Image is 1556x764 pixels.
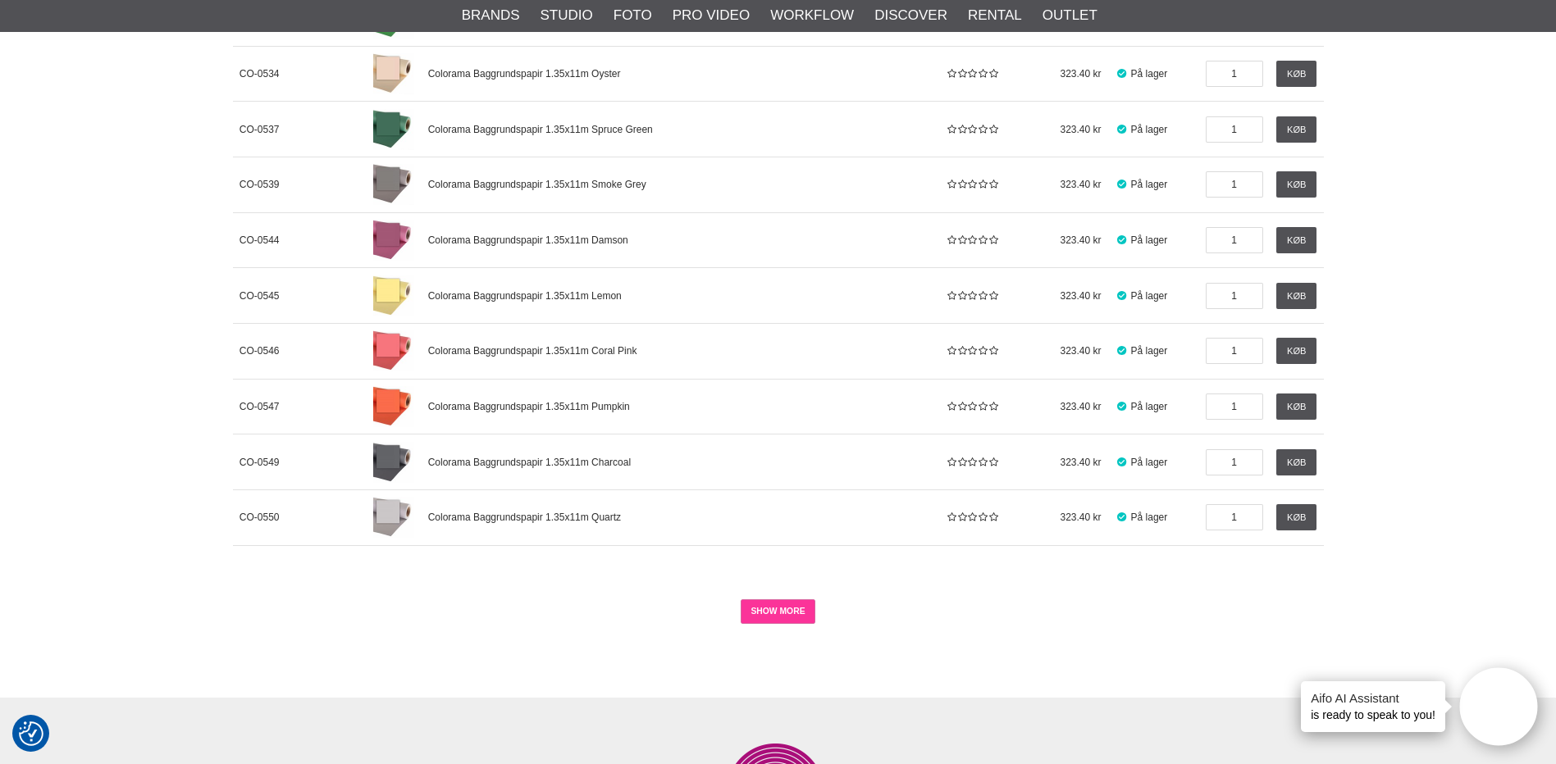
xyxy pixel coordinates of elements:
div: Kundebedømmelse: 0 [945,510,997,525]
span: 323.40 [1005,268,1108,324]
div: Kundebedømmelse: 0 [945,343,997,358]
div: Kundebedømmelse: 0 [945,177,997,192]
a: CO-0550 [233,489,367,545]
a: Workflow [770,5,854,26]
img: Colorama Baggrundspapir 1.35x11m Damson [373,220,414,261]
span: Colorama Baggrundspapir 1.35x11m Damson [428,234,628,246]
a: Studio [541,5,593,26]
span: Colorama Baggrundspapir 1.35x11m Coral Pink [428,345,637,357]
i: På lager [1115,68,1128,80]
a: Colorama Baggrundspapir 1.35x11m Quartz [367,489,422,545]
a: Pro Video [673,5,750,26]
a: Colorama Baggrundspapir 1.35x11m Coral Pink [421,323,938,379]
img: Revisit consent button [19,721,43,746]
i: På lager [1115,345,1128,357]
a: Colorama Baggrundspapir 1.35x11m Oyster [421,46,938,102]
span: Colorama Baggrundspapir 1.35x11m Smoke Grey [428,179,646,190]
div: Kundebedømmelse: 0 [945,233,997,248]
a: Outlet [1043,5,1097,26]
a: Køb [1276,61,1316,87]
i: På lager [1115,234,1128,246]
i: På lager [1115,290,1128,302]
a: Colorama Baggrundspapir 1.35x11m Damson [367,212,422,268]
span: Colorama Baggrundspapir 1.35x11m Quartz [428,512,621,523]
i: På lager [1115,124,1128,135]
img: Colorama Baggrundspapir 1.35x11m Spruce Green [373,109,414,150]
a: Colorama Baggrundspapir 1.35x11m Lemon [421,268,938,324]
img: Colorama Baggrundspapir 1.35x11m Quartz [373,497,414,538]
a: Colorama Baggrundspapir 1.35x11m Spruce Green [367,102,422,157]
span: På lager [1108,46,1198,102]
a: Køb [1276,449,1316,475]
img: Colorama Baggrundspapir 1.35x11m Oyster [373,53,414,94]
a: CO-0539 [233,157,367,212]
h4: Aifo AI Assistant [1311,689,1435,707]
i: På lager [1115,512,1128,523]
a: Colorama Baggrundspapir 1.35x11m Pumpkin [367,379,422,434]
a: Colorama Baggrundspapir 1.35x11m Spruce Green [421,102,938,157]
div: Kundebedømmelse: 0 [945,66,997,81]
span: 323.40 [1005,489,1108,545]
a: Colorama Baggrundspapir 1.35x11m Oyster [367,46,422,102]
a: CO-0545 [233,268,367,324]
a: Brands [462,5,520,26]
a: CO-0537 [233,102,367,157]
i: På lager [1115,401,1128,412]
span: På lager [1108,434,1198,490]
span: CO-0534 [240,68,280,80]
a: Køb [1276,338,1316,364]
div: is ready to speak to you! [1301,681,1445,732]
a: CO-0546 [233,323,367,379]
a: Colorama Baggrundspapir 1.35x11m Smoke Grey [367,157,422,212]
a: CO-0534 [233,46,367,102]
span: På lager [1108,157,1198,212]
span: På lager [1108,212,1198,268]
span: Colorama Baggrundspapir 1.35x11m Lemon [428,290,622,302]
i: På lager [1115,457,1128,468]
a: Colorama Baggrundspapir 1.35x11m Quartz [421,489,938,545]
i: På lager [1115,179,1128,190]
div: Kundebedømmelse: 0 [945,399,997,414]
div: Kundebedømmelse: 0 [945,455,997,470]
span: På lager [1108,268,1198,324]
span: 323.40 [1005,379,1108,434]
a: Køb [1276,393,1316,420]
div: Kundebedømmelse: 0 [945,289,997,303]
div: Kundebedømmelse: 0 [945,122,997,137]
span: 323.40 [1005,157,1108,212]
a: CO-0544 [233,212,367,268]
a: Køb [1276,171,1316,198]
a: Køb [1276,283,1316,309]
span: På lager [1108,489,1198,545]
a: CO-0549 [233,434,367,490]
a: Colorama Baggrundspapir 1.35x11m Coral Pink [367,323,422,379]
span: CO-0539 [240,179,280,190]
span: Colorama Baggrundspapir 1.35x11m Pumpkin [428,401,630,412]
span: CO-0550 [240,512,280,523]
span: 323.40 [1005,212,1108,268]
span: På lager [1108,102,1198,157]
span: På lager [1108,379,1198,434]
img: Colorama Baggrundspapir 1.35x11m Smoke Grey [373,164,414,205]
a: CO-0547 [233,379,367,434]
a: Discover [874,5,947,26]
span: CO-0546 [240,345,280,357]
span: 323.40 [1005,434,1108,490]
img: Colorama Baggrundspapir 1.35x11m Coral Pink [373,330,414,371]
img: Colorama Baggrundspapir 1.35x11m Lemon [373,275,414,316]
a: Rental [968,5,1022,26]
a: Køb [1276,116,1316,143]
a: Colorama Baggrundspapir 1.35x11m Charcoal [367,434,422,490]
span: På lager [1108,323,1198,379]
button: Samtykkepræferencer [19,719,43,748]
span: Colorama Baggrundspapir 1.35x11m Charcoal [428,457,631,468]
a: Colorama Baggrundspapir 1.35x11m Lemon [367,268,422,324]
a: Foto [614,5,652,26]
span: 323.40 [1005,46,1108,102]
img: Colorama Baggrundspapir 1.35x11m Charcoal [373,442,414,483]
a: Colorama Baggrundspapir 1.35x11m Damson [421,212,938,268]
a: Colorama Baggrundspapir 1.35x11m Smoke Grey [421,157,938,212]
span: CO-0544 [240,234,280,246]
span: CO-0549 [240,457,280,468]
span: Colorama Baggrundspapir 1.35x11m Oyster [428,68,621,80]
